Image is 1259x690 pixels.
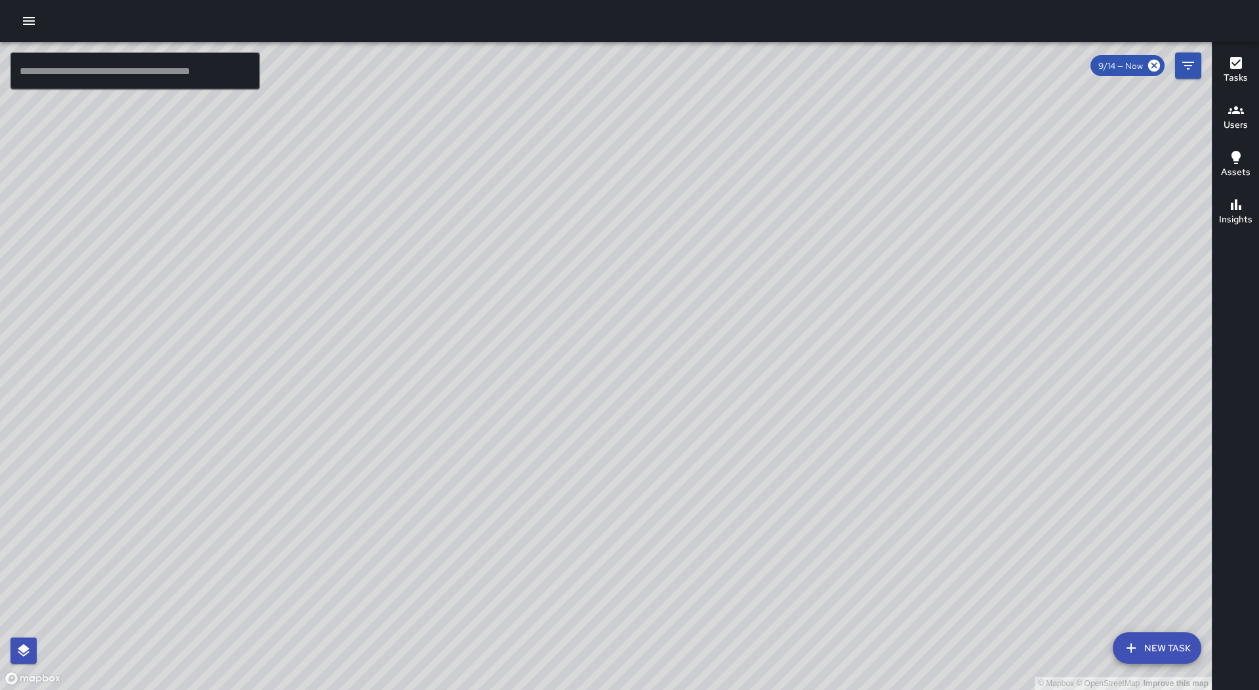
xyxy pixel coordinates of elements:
[1221,165,1250,180] h6: Assets
[1219,213,1252,227] h6: Insights
[1175,52,1201,79] button: Filters
[1212,94,1259,142] button: Users
[1212,47,1259,94] button: Tasks
[1224,71,1248,85] h6: Tasks
[1224,118,1248,132] h6: Users
[1090,55,1165,76] div: 9/14 — Now
[1212,142,1259,189] button: Assets
[1090,60,1151,71] span: 9/14 — Now
[1113,632,1201,664] button: New Task
[1212,189,1259,236] button: Insights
